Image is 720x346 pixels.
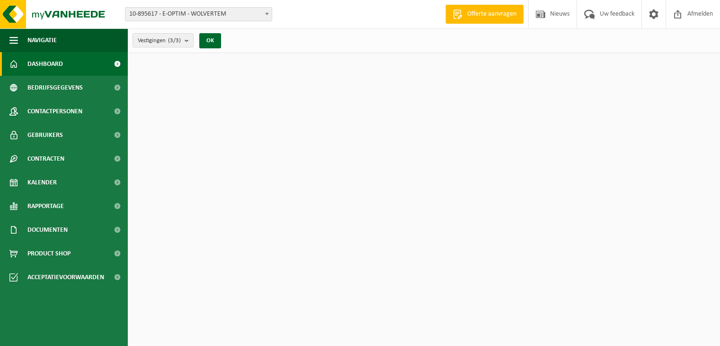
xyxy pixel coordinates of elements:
a: Offerte aanvragen [445,5,524,24]
span: Gebruikers [27,123,63,147]
button: OK [199,33,221,48]
span: Contactpersonen [27,100,82,123]
span: 10-895617 - E-OPTIM - WOLVERTEM [125,8,272,21]
span: Vestigingen [138,34,181,48]
span: 10-895617 - E-OPTIM - WOLVERTEM [125,7,272,21]
span: Navigatie [27,28,57,52]
count: (3/3) [168,37,181,44]
span: Product Shop [27,242,71,265]
button: Vestigingen(3/3) [133,33,194,47]
span: Rapportage [27,194,64,218]
span: Bedrijfsgegevens [27,76,83,100]
span: Offerte aanvragen [465,9,519,19]
span: Documenten [27,218,68,242]
span: Acceptatievoorwaarden [27,265,104,289]
span: Dashboard [27,52,63,76]
span: Contracten [27,147,64,171]
span: Kalender [27,171,57,194]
